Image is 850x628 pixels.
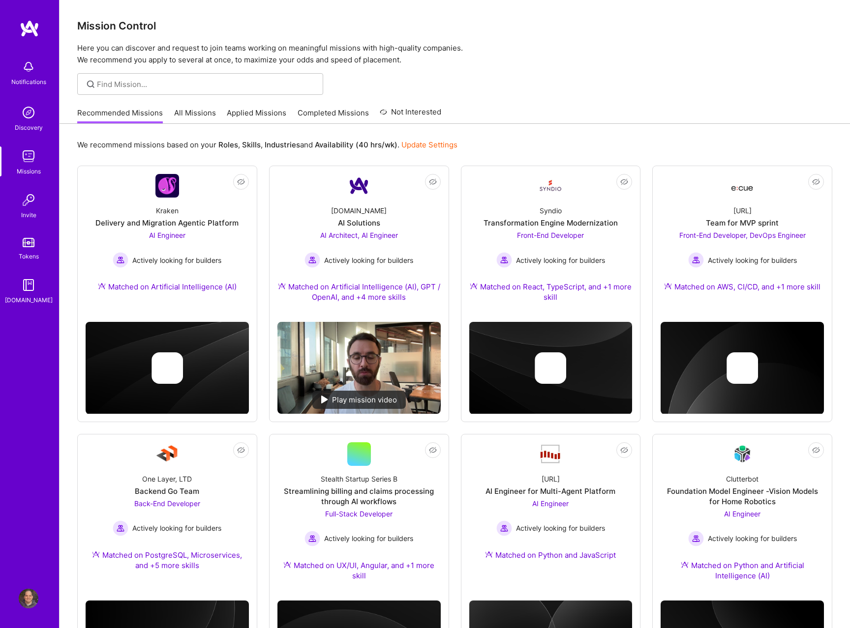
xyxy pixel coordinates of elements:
img: Company Logo [730,442,754,465]
img: Ateam Purple Icon [664,282,672,290]
div: [URL] [542,474,560,484]
div: [DOMAIN_NAME] [331,205,387,216]
i: icon EyeClosed [812,446,820,454]
i: icon EyeClosed [620,178,628,186]
a: Stealth Startup Series BStreamlining billing and claims processing through AI workflowsFull-Stack... [277,442,441,593]
i: icon EyeClosed [429,446,437,454]
div: Matched on Python and Artificial Intelligence (AI) [661,560,824,581]
div: Missions [17,166,41,176]
img: cover [469,322,633,414]
a: Company Logo[URL]AI Engineer for Multi-Agent PlatformAI Engineer Actively looking for buildersAct... [469,442,633,572]
img: Company Logo [347,174,371,198]
div: Matched on Artificial Intelligence (AI), GPT / OpenAI, and +4 more skills [277,282,441,302]
a: Company Logo[DOMAIN_NAME]AI SolutionsAI Architect, AI Engineer Actively looking for buildersActiv... [277,174,441,314]
img: No Mission [277,322,441,414]
b: Industries [265,140,300,149]
div: Invite [21,210,36,220]
div: Streamlining billing and claims processing through AI workflows [277,486,441,507]
p: We recommend missions based on your , , and . [77,140,457,150]
a: Company LogoKrakenDelivery and Migration Agentic PlatformAI Engineer Actively looking for builder... [86,174,249,304]
div: Matched on Artificial Intelligence (AI) [98,282,237,292]
img: bell [19,57,38,77]
img: Actively looking for builders [304,531,320,546]
img: Actively looking for builders [113,520,128,536]
b: Availability (40 hrs/wk) [315,140,397,149]
span: Actively looking for builders [324,255,413,265]
span: Front-End Developer, DevOps Engineer [679,231,806,239]
a: Recommended Missions [77,108,163,124]
div: AI Solutions [338,218,380,228]
span: AI Engineer [149,231,185,239]
div: Notifications [11,77,46,87]
a: Completed Missions [298,108,369,124]
span: Actively looking for builders [516,255,605,265]
i: icon EyeClosed [237,446,245,454]
img: Actively looking for builders [688,531,704,546]
a: Company LogoClutterbotFoundation Model Engineer -Vision Models for Home RoboticsAI Engineer Activ... [661,442,824,593]
div: Clutterbot [726,474,759,484]
div: [DOMAIN_NAME] [5,295,53,305]
img: Ateam Purple Icon [470,282,478,290]
img: Actively looking for builders [496,520,512,536]
img: Ateam Purple Icon [92,550,100,558]
img: logo [20,20,39,37]
div: Delivery and Migration Agentic Platform [95,218,239,228]
img: Ateam Purple Icon [681,561,689,569]
img: Ateam Purple Icon [98,282,106,290]
img: Actively looking for builders [113,252,128,268]
span: AI Architect, AI Engineer [320,231,398,239]
div: Matched on PostgreSQL, Microservices, and +5 more skills [86,550,249,571]
span: Actively looking for builders [708,533,797,543]
a: Company LogoSyndioTransformation Engine ModernizationFront-End Developer Actively looking for bui... [469,174,633,314]
span: Back-End Developer [134,499,200,508]
p: Here you can discover and request to join teams working on meaningful missions with high-quality ... [77,42,832,66]
img: Ateam Purple Icon [283,561,291,569]
span: Actively looking for builders [708,255,797,265]
div: Transformation Engine Modernization [484,218,618,228]
img: discovery [19,103,38,122]
div: One Layer, LTD [142,474,192,484]
div: Tokens [19,251,39,261]
a: Company LogoOne Layer, LTDBackend Go TeamBack-End Developer Actively looking for buildersActively... [86,442,249,582]
img: Ateam Purple Icon [278,282,286,290]
img: User Avatar [19,589,38,608]
img: cover [661,322,824,414]
div: Matched on UX/UI, Angular, and +1 more skill [277,560,441,581]
div: Foundation Model Engineer -Vision Models for Home Robotics [661,486,824,507]
div: Matched on Python and JavaScript [485,550,616,560]
span: Actively looking for builders [132,255,221,265]
span: Actively looking for builders [516,523,605,533]
div: Backend Go Team [135,486,199,496]
img: cover [86,322,249,414]
i: icon EyeClosed [429,178,437,186]
img: play [321,396,328,403]
img: Company logo [152,352,183,384]
img: Company Logo [539,174,562,198]
i: icon SearchGrey [85,79,96,90]
a: Company Logo[URL]Team for MVP sprintFront-End Developer, DevOps Engineer Actively looking for bui... [661,174,824,304]
img: Actively looking for builders [688,252,704,268]
a: All Missions [174,108,216,124]
span: AI Engineer [724,510,760,518]
a: User Avatar [16,589,41,608]
div: AI Engineer for Multi-Agent Platform [486,486,615,496]
i: icon EyeClosed [620,446,628,454]
img: guide book [19,275,38,295]
img: Company Logo [539,444,562,464]
img: tokens [23,238,34,247]
span: AI Engineer [532,499,569,508]
div: Matched on AWS, CI/CD, and +1 more skill [664,282,820,292]
div: Matched on React, TypeScript, and +1 more skill [469,282,633,302]
div: Stealth Startup Series B [321,474,397,484]
img: teamwork [19,146,38,166]
img: Company Logo [730,177,754,195]
b: Skills [242,140,261,149]
span: Front-End Developer [517,231,584,239]
img: Invite [19,190,38,210]
i: icon EyeClosed [237,178,245,186]
img: Company Logo [155,174,179,198]
img: Company Logo [155,442,179,466]
div: Discovery [15,122,43,133]
h3: Mission Control [77,20,832,32]
div: Kraken [156,205,179,216]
